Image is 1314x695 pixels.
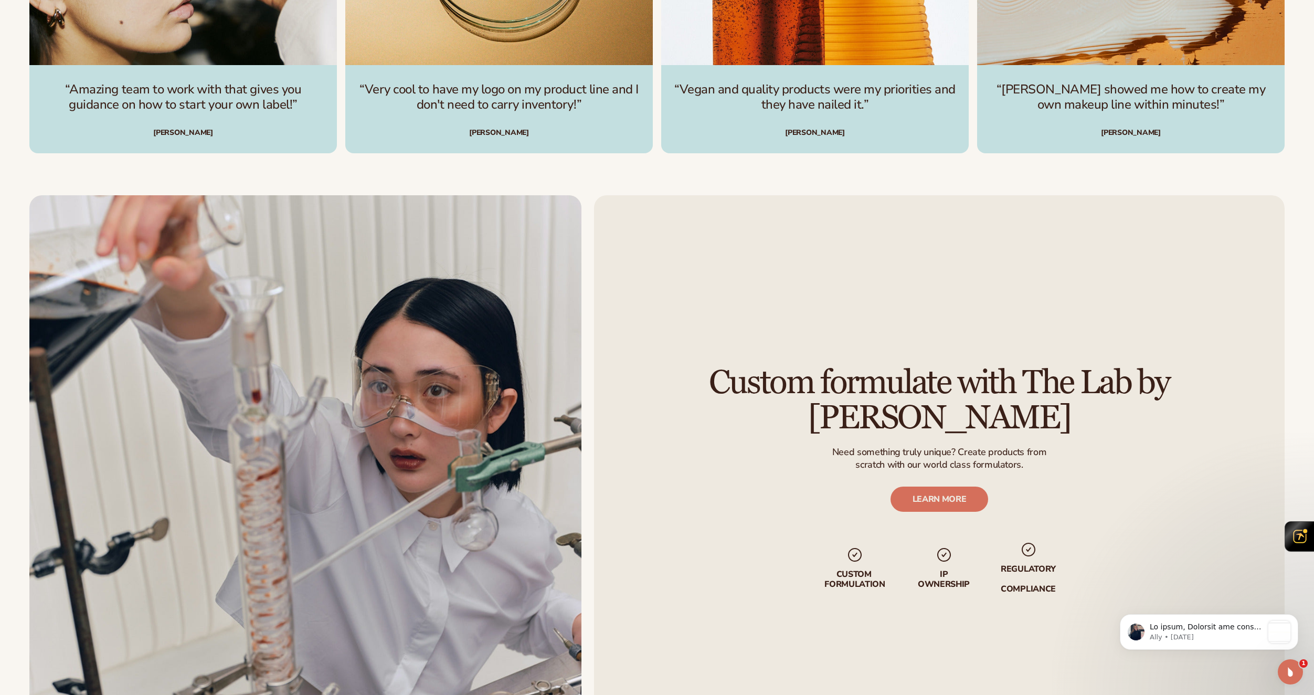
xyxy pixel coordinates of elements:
[891,487,989,512] a: LEARN MORE
[1020,541,1036,558] img: checkmark_svg
[917,569,970,589] p: IP Ownership
[674,82,956,112] p: “Vegan and quality products were my priorities and they have nailed it.”
[822,569,887,589] p: Custom formulation
[358,129,640,136] div: [PERSON_NAME]
[1000,564,1056,595] p: regulatory compliance
[42,82,324,112] p: “Amazing team to work with that gives you guidance on how to start your own label!”
[42,129,324,136] div: [PERSON_NAME]
[1278,659,1303,685] iframe: Intercom live chat
[623,365,1255,436] h2: Custom formulate with The Lab by [PERSON_NAME]
[990,82,1272,112] p: “[PERSON_NAME] showed me how to create my own makeup line within minutes!”
[832,458,1046,470] p: scratch with our world class formulators.
[358,82,640,112] p: “Very cool to have my logo on my product line and I don't need to carry inventory!”
[832,446,1046,458] p: Need something truly unique? Create products from
[674,129,956,136] div: [PERSON_NAME]
[1104,593,1314,667] iframe: Intercom notifications message
[990,129,1272,136] div: [PERSON_NAME]
[935,546,952,563] img: checkmark_svg
[846,546,863,563] img: checkmark_svg
[1299,659,1308,668] span: 1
